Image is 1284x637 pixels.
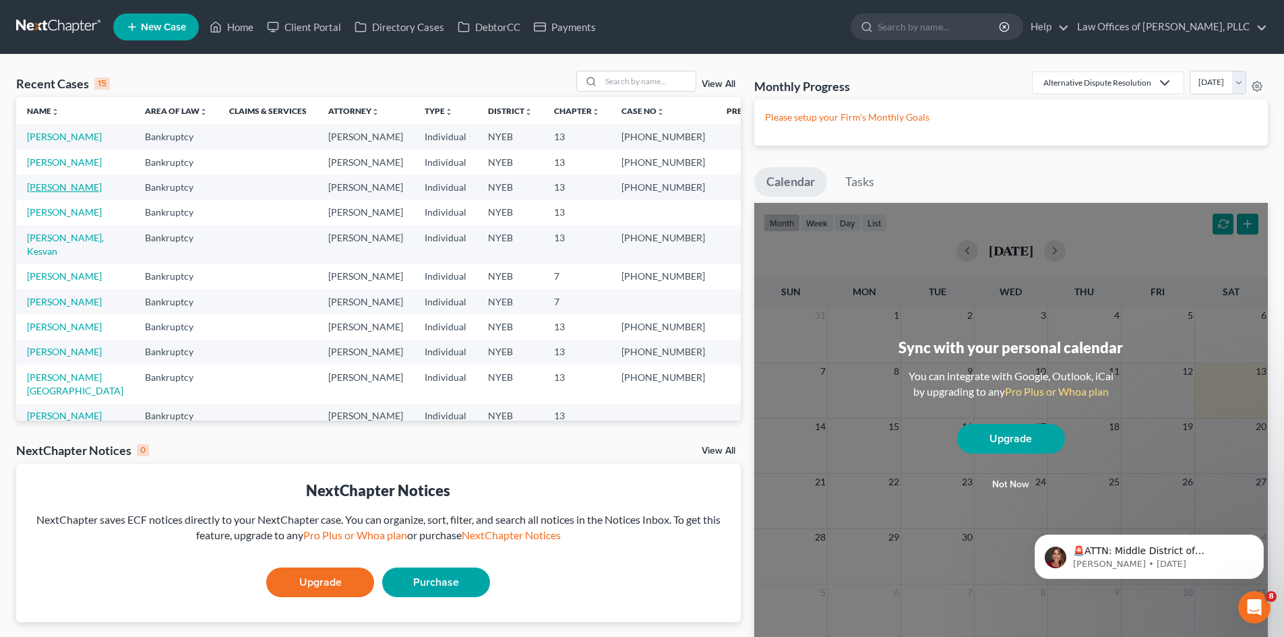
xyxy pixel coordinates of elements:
[754,78,850,94] h3: Monthly Progress
[1014,506,1284,601] iframe: Intercom notifications message
[317,225,414,264] td: [PERSON_NAME]
[134,225,218,264] td: Bankruptcy
[414,124,477,149] td: Individual
[134,314,218,339] td: Bankruptcy
[765,111,1257,124] p: Please setup your Firm's Monthly Goals
[957,471,1065,498] button: Not now
[137,444,149,456] div: 0
[611,314,716,339] td: [PHONE_NUMBER]
[656,108,665,116] i: unfold_more
[134,200,218,225] td: Bankruptcy
[477,225,543,264] td: NYEB
[543,314,611,339] td: 13
[488,106,532,116] a: Districtunfold_more
[317,175,414,200] td: [PERSON_NAME]
[27,410,102,421] a: [PERSON_NAME]
[543,150,611,175] td: 13
[543,225,611,264] td: 13
[16,75,110,92] div: Recent Cases
[27,206,102,218] a: [PERSON_NAME]
[134,264,218,289] td: Bankruptcy
[414,264,477,289] td: Individual
[27,156,102,168] a: [PERSON_NAME]
[203,15,260,39] a: Home
[611,264,716,289] td: [PHONE_NUMBER]
[1005,385,1109,398] a: Pro Plus or Whoa plan
[414,150,477,175] td: Individual
[477,264,543,289] td: NYEB
[477,340,543,365] td: NYEB
[27,480,730,501] div: NextChapter Notices
[134,124,218,149] td: Bankruptcy
[477,124,543,149] td: NYEB
[317,289,414,314] td: [PERSON_NAME]
[27,346,102,357] a: [PERSON_NAME]
[303,528,407,541] a: Pro Plus or Whoa plan
[27,371,123,396] a: [PERSON_NAME][GEOGRAPHIC_DATA]
[878,14,1001,39] input: Search by name...
[317,264,414,289] td: [PERSON_NAME]
[543,264,611,289] td: 7
[702,80,735,89] a: View All
[134,404,218,429] td: Bankruptcy
[266,568,374,597] a: Upgrade
[727,106,764,116] a: Prefixunfold_more
[611,124,716,149] td: [PHONE_NUMBER]
[477,314,543,339] td: NYEB
[524,108,532,116] i: unfold_more
[554,106,600,116] a: Chapterunfold_more
[543,365,611,403] td: 13
[317,340,414,365] td: [PERSON_NAME]
[957,424,1065,454] a: Upgrade
[414,365,477,403] td: Individual
[702,446,735,456] a: View All
[543,124,611,149] td: 13
[611,340,716,365] td: [PHONE_NUMBER]
[833,167,886,197] a: Tasks
[145,106,208,116] a: Area of Lawunfold_more
[414,314,477,339] td: Individual
[134,340,218,365] td: Bankruptcy
[51,108,59,116] i: unfold_more
[462,528,561,541] a: NextChapter Notices
[27,296,102,307] a: [PERSON_NAME]
[27,270,102,282] a: [PERSON_NAME]
[1024,15,1069,39] a: Help
[543,289,611,314] td: 7
[543,340,611,365] td: 13
[134,289,218,314] td: Bankruptcy
[94,78,110,90] div: 15
[1238,591,1271,624] iframe: Intercom live chat
[27,321,102,332] a: [PERSON_NAME]
[134,175,218,200] td: Bankruptcy
[141,22,186,32] span: New Case
[317,124,414,149] td: [PERSON_NAME]
[382,568,490,597] a: Purchase
[1070,15,1267,39] a: Law Offices of [PERSON_NAME], PLLC
[317,314,414,339] td: [PERSON_NAME]
[348,15,451,39] a: Directory Cases
[754,167,827,197] a: Calendar
[27,232,104,257] a: [PERSON_NAME], Kesvan
[260,15,348,39] a: Client Portal
[371,108,379,116] i: unfold_more
[317,200,414,225] td: [PERSON_NAME]
[621,106,665,116] a: Case Nounfold_more
[543,404,611,429] td: 13
[445,108,453,116] i: unfold_more
[1043,77,1151,88] div: Alternative Dispute Resolution
[477,289,543,314] td: NYEB
[903,369,1119,400] div: You can integrate with Google, Outlook, iCal by upgrading to any
[317,365,414,403] td: [PERSON_NAME]
[317,404,414,429] td: [PERSON_NAME]
[200,108,208,116] i: unfold_more
[27,106,59,116] a: Nameunfold_more
[543,200,611,225] td: 13
[134,150,218,175] td: Bankruptcy
[16,442,149,458] div: NextChapter Notices
[611,175,716,200] td: [PHONE_NUMBER]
